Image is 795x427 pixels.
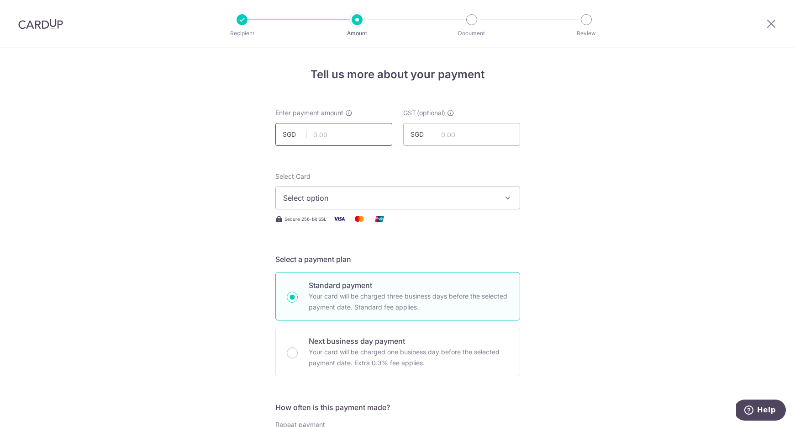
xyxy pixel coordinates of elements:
p: Next business day payment [309,336,509,347]
p: Standard payment [309,280,509,291]
iframe: Opens a widget where you can find more information [736,400,786,422]
p: Your card will be charged one business day before the selected payment date. Extra 0.3% fee applies. [309,347,509,368]
img: CardUp [18,18,63,29]
img: Union Pay [370,213,389,224]
span: Secure 256-bit SSL [284,215,326,223]
h5: Select a payment plan [275,254,520,265]
span: GST [403,108,416,117]
img: Mastercard [350,213,369,224]
input: 0.00 [275,123,392,146]
p: Your card will be charged three business days before the selected payment date. Standard fee appl... [309,291,509,313]
p: Recipient [208,29,276,38]
input: 0.00 [403,123,520,146]
p: Amount [323,29,391,38]
h5: How often is this payment made? [275,402,520,413]
span: Enter payment amount [275,108,343,117]
span: Select option [283,192,496,203]
span: (optional) [417,108,445,117]
span: translation missing: en.payables.payment_networks.credit_card.summary.labels.select_card [275,172,311,180]
p: Document [438,29,505,38]
img: Visa [330,213,348,224]
button: Select option [275,187,520,209]
p: Review [553,29,620,38]
span: SGD [283,130,306,139]
span: SGD [411,130,434,139]
h4: Tell us more about your payment [275,66,520,83]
